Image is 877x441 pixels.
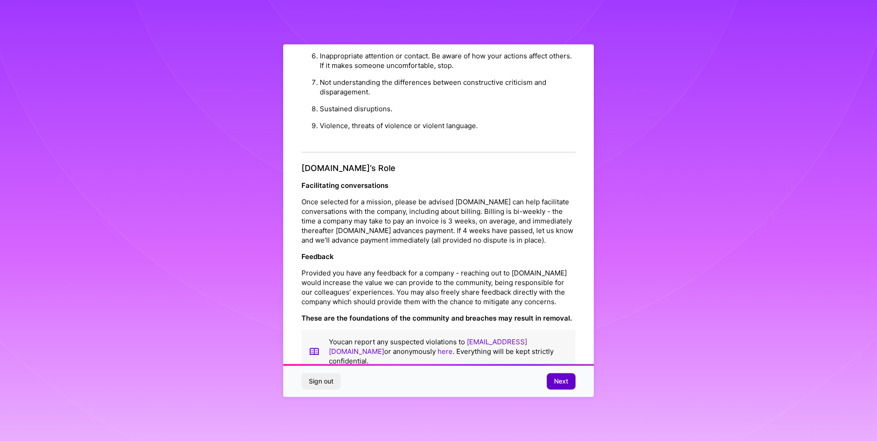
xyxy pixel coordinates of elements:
[329,337,568,366] p: You can report any suspected violations to or anonymously . Everything will be kept strictly conf...
[301,181,388,190] strong: Facilitating conversations
[320,117,576,134] li: Violence, threats of violence or violent language.
[309,337,320,366] img: book icon
[547,373,576,389] button: Next
[320,100,576,117] li: Sustained disruptions.
[438,347,453,356] a: here
[301,197,576,245] p: Once selected for a mission, please be advised [DOMAIN_NAME] can help facilitate conversations wi...
[301,252,334,261] strong: Feedback
[320,47,576,74] li: Inappropriate attention or contact. Be aware of how your actions affect others. If it makes someo...
[301,268,576,306] p: Provided you have any feedback for a company - reaching out to [DOMAIN_NAME] would increase the v...
[320,74,576,100] li: Not understanding the differences between constructive criticism and disparagement.
[301,163,576,173] h4: [DOMAIN_NAME]’s Role
[329,337,527,356] a: [EMAIL_ADDRESS][DOMAIN_NAME]
[301,314,572,322] strong: These are the foundations of the community and breaches may result in removal.
[301,373,341,389] button: Sign out
[309,377,333,386] span: Sign out
[554,377,568,386] span: Next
